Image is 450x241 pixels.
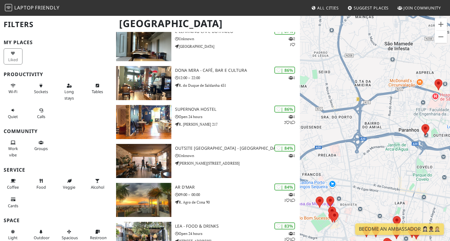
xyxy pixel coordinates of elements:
[274,183,295,190] div: | 84%
[32,81,51,97] button: Sockets
[4,40,109,45] h3: My Places
[4,81,22,97] button: Wi-Fi
[289,36,295,47] p: 2 1
[34,146,48,151] span: Group tables
[116,27,171,61] img: E-learning Café Botânico
[116,144,171,178] img: Outsite Porto - Mouco
[175,231,300,236] p: Open 24 hours
[274,67,295,74] div: | 86%
[34,89,48,94] span: Power sockets
[274,106,295,113] div: | 86%
[175,44,300,49] p: [GEOGRAPHIC_DATA]
[62,235,78,240] span: Spacious
[175,82,300,88] p: R. do Duque de Saldanha 431
[63,184,75,190] span: Veggie
[175,68,300,73] h3: Dona Mira - Café, Bar e Cultura
[175,114,300,120] p: Open 24 hours
[4,128,109,134] h3: Community
[5,4,12,11] img: LaptopFriendly
[8,203,18,208] span: Credit cards
[112,27,300,61] a: E-learning Café Botânico | 87% 21 E-learning Café Botânico Unknown [GEOGRAPHIC_DATA]
[112,66,300,100] a: Dona Mira - Café, Bar e Cultura | 86% 1 Dona Mira - Café, Bar e Cultura 12:00 – 22:00 R. do Duque...
[404,5,441,11] span: Join Community
[32,138,51,154] button: Groups
[5,3,60,13] a: LaptopFriendly LaptopFriendly
[175,199,300,205] p: R. Agro de Cima 90
[14,4,34,11] span: Laptop
[309,2,341,13] a: All Cities
[289,153,295,159] p: 1
[36,184,46,190] span: Food
[354,5,389,11] span: Suggest Places
[175,160,300,166] p: [PERSON_NAME][STREET_ADDRESS]
[175,185,300,190] h3: Ar d'Mar
[35,4,59,11] span: Friendly
[274,145,295,152] div: | 84%
[4,194,22,211] button: Cards
[4,218,109,223] h3: Space
[284,114,295,125] p: 1 2 1
[175,224,300,229] h3: LEA - Food & Drinks
[4,176,22,192] button: Coffee
[60,176,79,192] button: Veggie
[274,222,295,229] div: | 83%
[175,107,300,112] h3: Supernova Hostel
[91,184,104,190] span: Alcohol
[88,81,107,97] button: Tables
[64,89,74,100] span: Long stays
[345,2,391,13] a: Suggest Places
[114,15,299,32] h1: [GEOGRAPHIC_DATA]
[175,153,300,159] p: Unknown
[435,31,447,43] button: Reduzir
[289,75,295,81] p: 1
[4,138,22,160] button: Work vibe
[395,2,443,13] a: Join Community
[175,121,300,127] p: R. [PERSON_NAME] 217
[34,235,50,240] span: Outdoor area
[9,89,17,94] span: Stable Wi-Fi
[175,75,300,81] p: 12:00 – 22:00
[355,223,444,235] a: Become an Ambassador 🤵🏻‍♀️🤵🏾‍♂️🤵🏼‍♀️
[4,72,109,77] h3: Productivity
[8,114,18,119] span: Quiet
[284,192,295,203] p: 1 1 1
[116,183,171,217] img: Ar d'Mar
[88,176,107,192] button: Alcohol
[4,105,22,121] button: Quiet
[112,183,300,217] a: Ar d'Mar | 84% 111 Ar d'Mar 09:00 – 00:00 R. Agro de Cima 90
[37,114,45,119] span: Video/audio calls
[116,66,171,100] img: Dona Mira - Café, Bar e Cultura
[4,15,109,34] h2: Filters
[112,144,300,178] a: Outsite Porto - Mouco | 84% 1 Outsite [GEOGRAPHIC_DATA] - [GEOGRAPHIC_DATA] Unknown [PERSON_NAME]...
[175,192,300,197] p: 09:00 – 00:00
[7,184,19,190] span: Coffee
[90,235,108,240] span: Restroom
[92,89,103,94] span: Work-friendly tables
[8,235,18,240] span: Natural light
[175,146,300,151] h3: Outsite [GEOGRAPHIC_DATA] - [GEOGRAPHIC_DATA]
[32,105,51,121] button: Calls
[317,5,339,11] span: All Cities
[112,105,300,139] a: Supernova Hostel | 86% 121 Supernova Hostel Open 24 hours R. [PERSON_NAME] 217
[435,18,447,30] button: Ampliar
[32,176,51,192] button: Food
[8,146,18,157] span: People working
[116,105,171,139] img: Supernova Hostel
[60,81,79,103] button: Long stays
[4,167,109,173] h3: Service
